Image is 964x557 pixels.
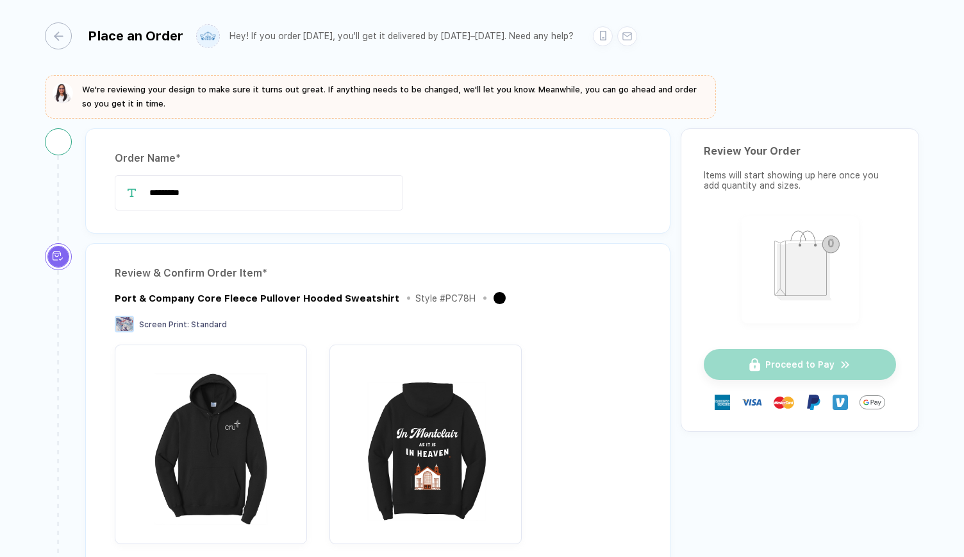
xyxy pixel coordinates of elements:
img: GPay [860,390,885,415]
span: We're reviewing your design to make sure it turns out great. If anything needs to be changed, we'... [82,85,697,108]
img: express [715,395,730,410]
img: e1a39bc7-3353-4bca-87e6-af01d7981d1f_nt_front_1757618715618.jpg [121,351,301,531]
img: master-card [774,392,794,413]
img: sophie [53,83,73,103]
div: Hey! If you order [DATE], you'll get it delivered by [DATE]–[DATE]. Need any help? [229,31,574,42]
span: Screen Print : [139,320,189,329]
div: Items will start showing up here once you add quantity and sizes. [704,170,896,191]
img: e1a39bc7-3353-4bca-87e6-af01d7981d1f_nt_back_1757618715620.jpg [336,351,515,531]
div: Order Name [115,148,641,169]
div: Review & Confirm Order Item [115,263,641,284]
span: Standard [191,320,227,329]
img: Screen Print [115,316,134,332]
div: Style # PC78H [415,293,476,304]
div: Review Your Order [704,145,896,157]
div: Port & Company Core Fleece Pullover Hooded Sweatshirt [115,293,399,304]
img: user profile [197,25,219,47]
div: Place an Order [88,28,183,44]
button: We're reviewing your design to make sure it turns out great. If anything needs to be changed, we'... [53,83,708,111]
img: visa [742,392,762,413]
img: Paypal [806,395,821,410]
img: shopping_bag.png [747,222,853,315]
img: Venmo [833,395,848,410]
